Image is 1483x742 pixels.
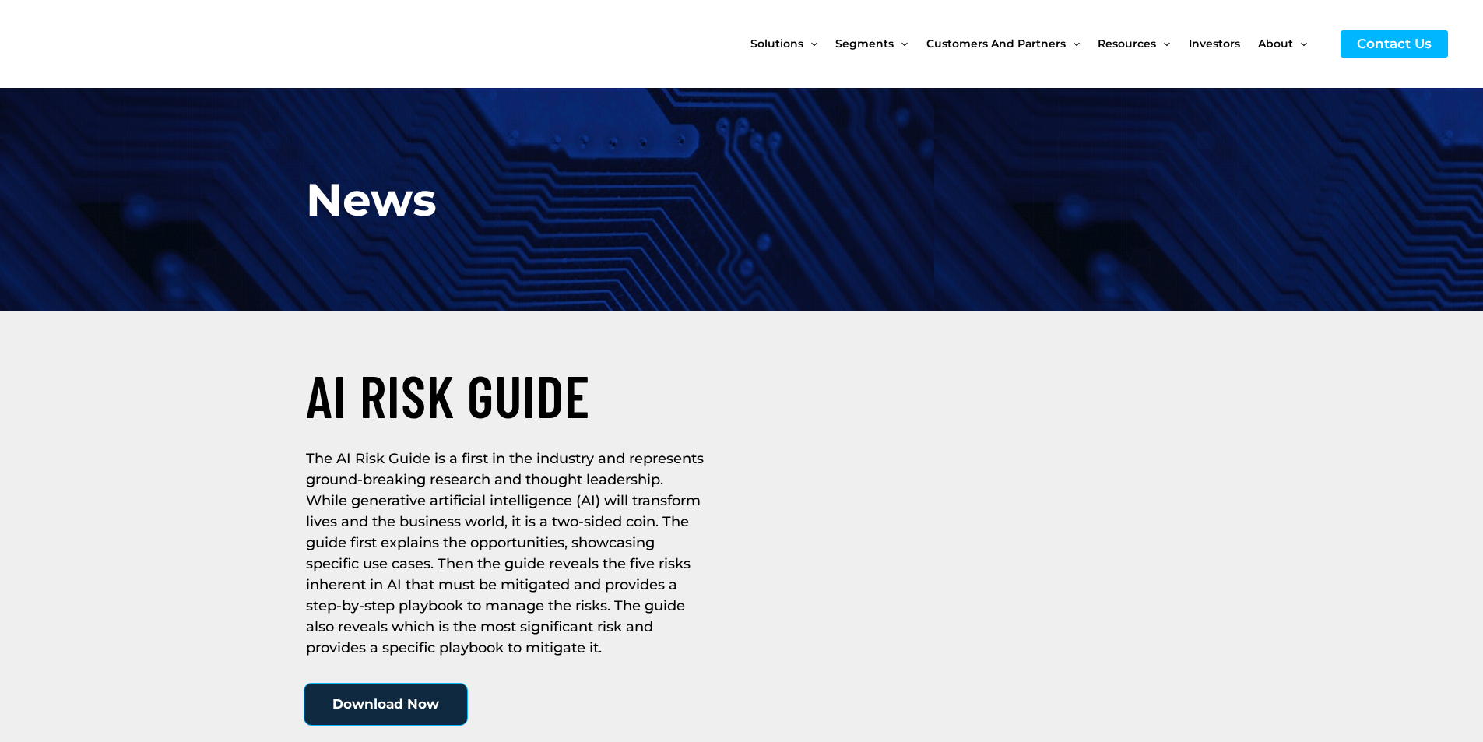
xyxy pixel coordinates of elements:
h2: AI RISK GUIDE [306,358,734,433]
span: Customers and Partners [926,11,1066,76]
span: Resources [1098,11,1156,76]
h1: News [306,166,662,234]
span: Menu Toggle [894,11,908,76]
span: Download Now [332,698,439,711]
span: Menu Toggle [1066,11,1080,76]
a: Investors [1189,11,1258,76]
span: Investors [1189,11,1240,76]
nav: Site Navigation: New Main Menu [750,11,1325,76]
h2: The AI Risk Guide is a first in the industry and represents ground-breaking research and thought ... [306,448,707,659]
span: Solutions [750,11,803,76]
span: Menu Toggle [803,11,817,76]
span: Menu Toggle [1293,11,1307,76]
a: Download Now [304,683,468,726]
span: About [1258,11,1293,76]
span: Segments [835,11,894,76]
img: CyberCatch [27,12,214,76]
a: Contact Us [1341,30,1448,58]
span: Menu Toggle [1156,11,1170,76]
